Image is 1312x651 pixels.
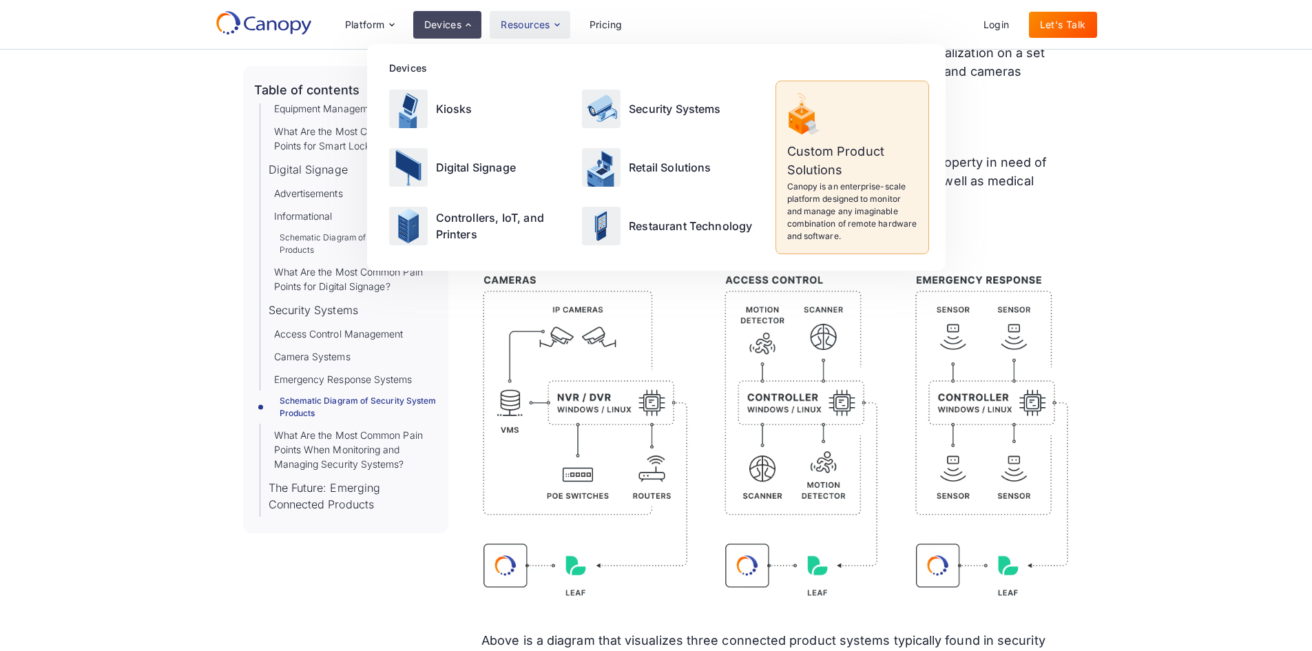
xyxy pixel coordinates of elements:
p: Retail Solutions [629,159,711,176]
a: What Are the Most Common Pain Points for Digital Signage? [274,265,438,293]
a: Camera Systems [274,349,351,364]
a: Restaurant Technology [576,198,767,254]
a: Controllers, IoT, and Printers [384,198,574,254]
p: Kiosks [436,101,472,117]
a: Let's Talk [1029,12,1097,38]
a: Access Control Management [274,327,404,341]
p: Canopy is an enterprise-scale platform designed to monitor and manage any imaginable combination ... [787,180,917,242]
a: Informational [274,209,333,223]
div: Table of contents [254,83,360,98]
p: Controllers, IoT, and Printers [436,209,569,242]
div: Resources [490,11,570,39]
a: Kiosks [384,81,574,136]
a: Pricing [579,12,634,38]
a: Retail Solutions [576,139,767,195]
a: Custom Product SolutionsCanopy is an enterprise-scale platform designed to monitor and manage any... [775,81,929,254]
p: Security Systems [629,101,721,117]
a: Digital Signage [384,139,574,195]
a: Security Systems [576,81,767,136]
a: What Are the Most Common Pain Points for Smart Lockers? [274,124,438,153]
a: Advertisements [274,186,343,200]
div: Devices [424,20,462,30]
div: Resources [501,20,550,30]
p: Custom Product Solutions [787,142,917,179]
img: A schematic diagram representing typical security system products. sSecurity systems are a kind o... [481,251,1069,620]
a: Login [972,12,1021,38]
a: Emergency Response Systems [274,372,413,386]
div: Devices [389,61,929,75]
a: Security Systems [269,302,358,318]
p: Digital Signage [436,159,516,176]
a: Schematic Diagram of Security System Products [280,395,438,420]
div: Platform [334,11,405,39]
a: Digital Signage [269,161,348,178]
p: Restaurant Technology [629,218,752,234]
div: Platform [345,20,385,30]
div: Devices [413,11,482,39]
nav: Devices [367,44,946,271]
a: Equipment Management [274,101,383,116]
a: What Are the Most Common Pain Points When Monitoring and Managing Security Systems? [274,428,438,471]
a: The Future: Emerging Connected Products [269,479,438,513]
a: Schematic Diagram of Security System Products [280,231,438,256]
